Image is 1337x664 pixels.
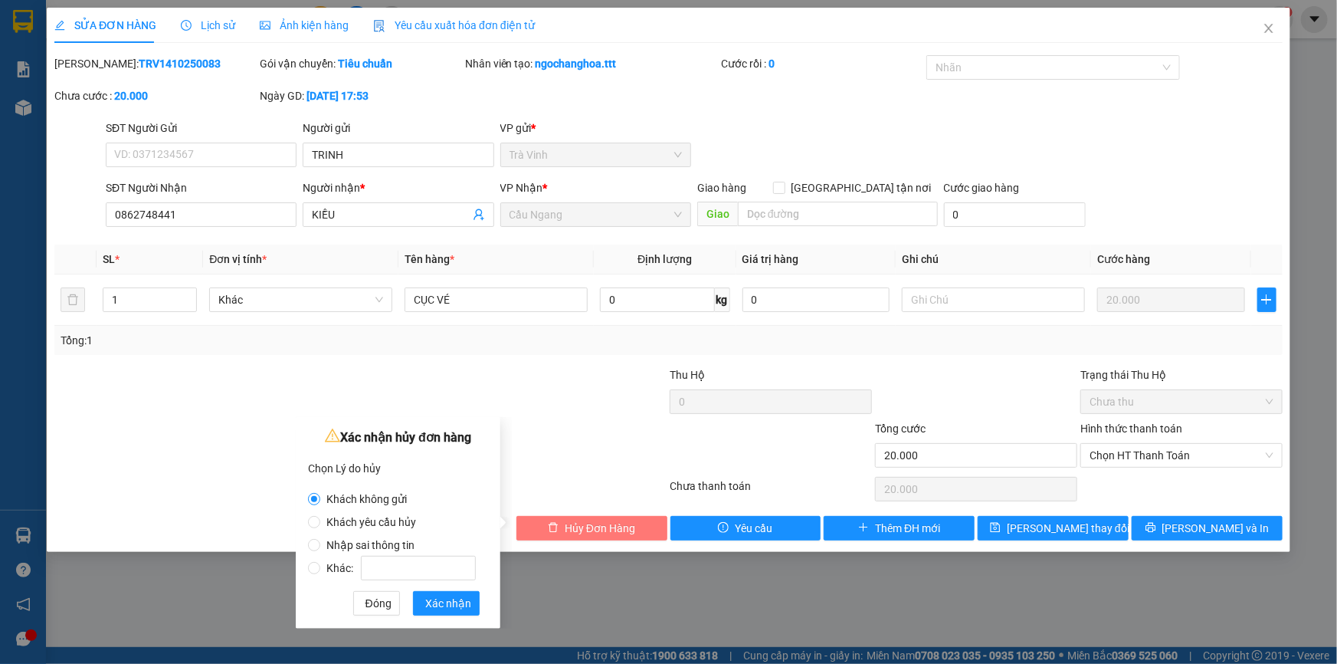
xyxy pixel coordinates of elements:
span: Lịch sử [181,19,235,31]
span: plus [1258,294,1276,306]
span: Ảnh kiện hàng [260,19,349,31]
input: Khác: [361,556,476,580]
b: Tiêu chuẩn [338,58,392,70]
b: TRV1410250083 [139,58,221,70]
div: VP gửi [500,120,691,136]
div: Cước rồi : [721,55,923,72]
span: Đóng [365,595,392,612]
span: Thêm ĐH mới [875,520,940,537]
button: Xác nhận [413,591,480,616]
span: Giao [697,202,738,226]
span: [GEOGRAPHIC_DATA] tận nơi [785,179,938,196]
span: Yêu cầu xuất hóa đơn điện tử [373,19,535,31]
div: Nhân viên tạo: [465,55,719,72]
button: save[PERSON_NAME] thay đổi [978,516,1129,541]
input: Dọc đường [738,202,938,226]
b: 20.000 [114,90,148,102]
span: Hủy Đơn Hàng [565,520,635,537]
b: ngochanghoa.ttt [536,58,617,70]
th: Ghi chú [896,245,1091,274]
b: [DATE] 17:53 [306,90,369,102]
span: Cước hàng [1097,253,1150,265]
span: Đơn vị tính [209,253,267,265]
button: plusThêm ĐH mới [824,516,975,541]
span: Xác nhận [425,595,471,612]
span: exclamation-circle [718,522,729,534]
span: picture [260,20,270,31]
div: [PERSON_NAME]: [54,55,257,72]
span: Chọn HT Thanh Toán [1090,444,1273,467]
span: Tổng cước [875,422,926,435]
span: plus [858,522,869,534]
label: Cước giao hàng [944,182,1020,194]
span: printer [1145,522,1156,534]
button: deleteHủy Đơn Hàng [516,516,667,541]
span: Thu Hộ [670,369,705,381]
span: Khách yêu cầu hủy [320,516,422,528]
span: Chưa thu [1090,390,1273,413]
span: Khác [218,288,383,311]
span: [PERSON_NAME] và In [1162,520,1270,537]
div: Chưa thanh toán [669,478,874,505]
span: SỬA ĐƠN HÀNG [54,19,156,31]
span: warning [325,428,340,443]
button: exclamation-circleYêu cầu [670,516,821,541]
div: Gói vận chuyển: [260,55,462,72]
span: delete [548,522,559,534]
button: printer[PERSON_NAME] và In [1132,516,1283,541]
span: edit [54,20,65,31]
span: save [990,522,1001,534]
span: Định lượng [637,253,692,265]
span: [PERSON_NAME] thay đổi [1007,520,1129,537]
label: Hình thức thanh toán [1080,422,1182,435]
span: user-add [473,209,485,221]
span: Nhập sai thông tin [320,539,421,551]
span: VP Nhận [500,182,543,194]
span: kg [715,288,730,312]
div: Xác nhận hủy đơn hàng [308,426,488,449]
div: SĐT Người Nhận [106,179,297,196]
span: Yêu cầu [735,520,772,537]
div: Người nhận [303,179,493,196]
span: Khác: [320,562,482,574]
div: Người gửi [303,120,493,136]
div: SĐT Người Gửi [106,120,297,136]
button: delete [61,288,85,312]
b: 0 [768,58,775,70]
span: Tên hàng [405,253,454,265]
span: Khách không gửi [320,493,413,505]
span: Giá trị hàng [742,253,799,265]
span: Trà Vinh [510,143,682,166]
span: Cầu Ngang [510,203,682,226]
button: Đóng [353,591,400,616]
span: SL [103,253,115,265]
button: plus [1257,288,1276,312]
input: Cước giao hàng [944,202,1086,227]
div: Chưa cước : [54,87,257,104]
div: Trạng thái Thu Hộ [1080,367,1283,383]
input: Ghi Chú [902,288,1085,312]
span: Giao hàng [697,182,746,194]
img: icon [373,20,385,32]
div: Chọn Lý do hủy [308,457,488,480]
div: Ngày GD: [260,87,462,104]
div: Tổng: 1 [61,332,516,349]
button: Close [1247,8,1290,51]
span: clock-circle [181,20,192,31]
input: 0 [1097,288,1245,312]
input: VD: Bàn, Ghế [405,288,588,312]
span: close [1263,22,1275,35]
